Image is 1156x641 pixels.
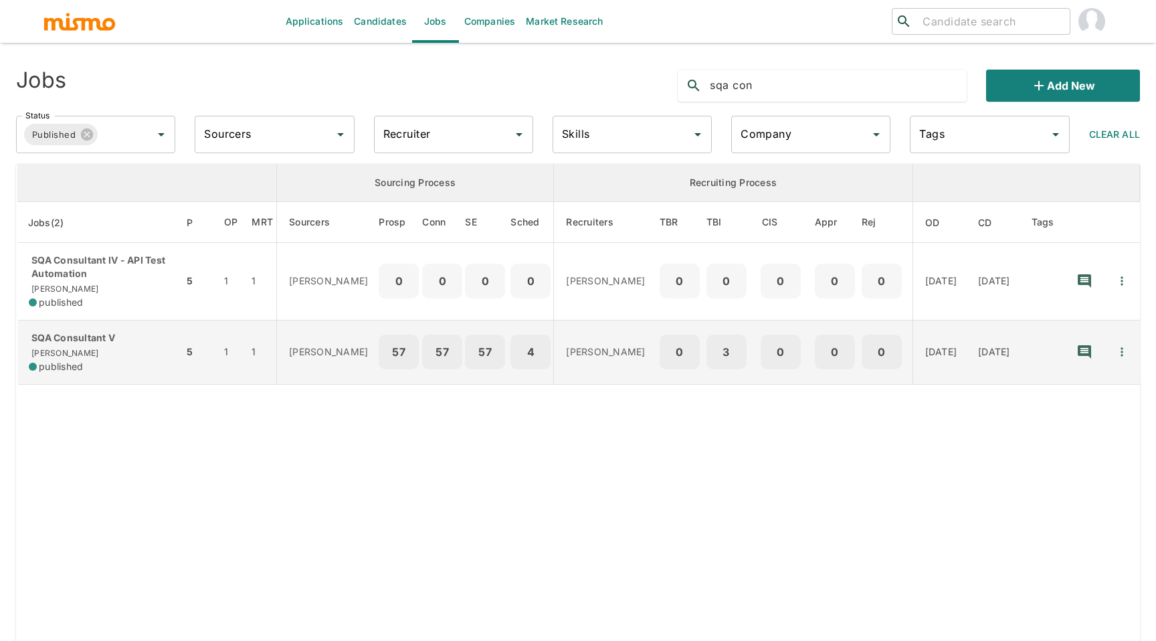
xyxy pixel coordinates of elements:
[1107,266,1137,296] button: Quick Actions
[820,343,850,361] p: 0
[470,343,500,361] p: 57
[516,272,545,290] p: 0
[152,125,171,144] button: Open
[1046,125,1065,144] button: Open
[422,202,462,243] th: Connections
[1078,8,1105,35] img: Paola Pacheco
[912,320,967,384] td: [DATE]
[29,284,98,294] span: [PERSON_NAME]
[516,343,545,361] p: 4
[986,70,1140,102] button: Add new
[678,70,710,102] button: search
[43,11,116,31] img: logo
[554,202,656,243] th: Recruiters
[213,202,249,243] th: Open Positions
[510,125,528,144] button: Open
[1068,265,1100,297] button: recent-notes
[566,274,645,288] p: [PERSON_NAME]
[39,296,83,309] span: published
[248,202,276,243] th: Market Research Total
[867,343,896,361] p: 0
[28,215,82,231] span: Jobs(2)
[703,202,750,243] th: To Be Interviewed
[554,164,912,202] th: Recruiting Process
[289,345,368,359] p: [PERSON_NAME]
[470,272,500,290] p: 0
[750,202,811,243] th: Client Interview Scheduled
[925,215,957,231] span: OD
[867,125,886,144] button: Open
[427,272,457,290] p: 0
[1021,202,1065,243] th: Tags
[427,343,457,361] p: 57
[248,243,276,320] td: 1
[858,202,913,243] th: Rejected
[508,202,554,243] th: Sched
[766,272,795,290] p: 0
[766,343,795,361] p: 0
[867,272,896,290] p: 0
[39,360,83,373] span: published
[912,243,967,320] td: [DATE]
[24,127,84,143] span: Published
[710,75,967,96] input: Search
[277,202,379,243] th: Sourcers
[24,124,98,145] div: Published
[213,320,249,384] td: 1
[712,343,741,361] p: 3
[967,320,1021,384] td: [DATE]
[183,243,213,320] td: 5
[379,202,422,243] th: Prospects
[213,243,249,320] td: 1
[29,331,173,345] p: SQA Consultant V
[820,272,850,290] p: 0
[462,202,508,243] th: Sent Emails
[289,274,368,288] p: [PERSON_NAME]
[187,215,210,231] span: P
[25,110,50,121] label: Status
[277,164,554,202] th: Sourcing Process
[912,202,967,243] th: Onboarding Date
[16,67,66,94] h4: Jobs
[811,202,858,243] th: Approved
[978,215,1009,231] span: CD
[384,272,413,290] p: 0
[967,202,1021,243] th: Created At
[566,345,645,359] p: [PERSON_NAME]
[656,202,703,243] th: To Be Reviewed
[967,243,1021,320] td: [DATE]
[1107,337,1137,367] button: Quick Actions
[29,348,98,358] span: [PERSON_NAME]
[384,343,413,361] p: 57
[1068,336,1100,368] button: recent-notes
[29,254,173,280] p: SQA Consultant IV - API Test Automation
[665,272,694,290] p: 0
[665,343,694,361] p: 0
[712,272,741,290] p: 0
[248,320,276,384] td: 1
[183,320,213,384] td: 5
[917,12,1064,31] input: Candidate search
[331,125,350,144] button: Open
[183,202,213,243] th: Priority
[1089,128,1140,140] span: Clear All
[688,125,707,144] button: Open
